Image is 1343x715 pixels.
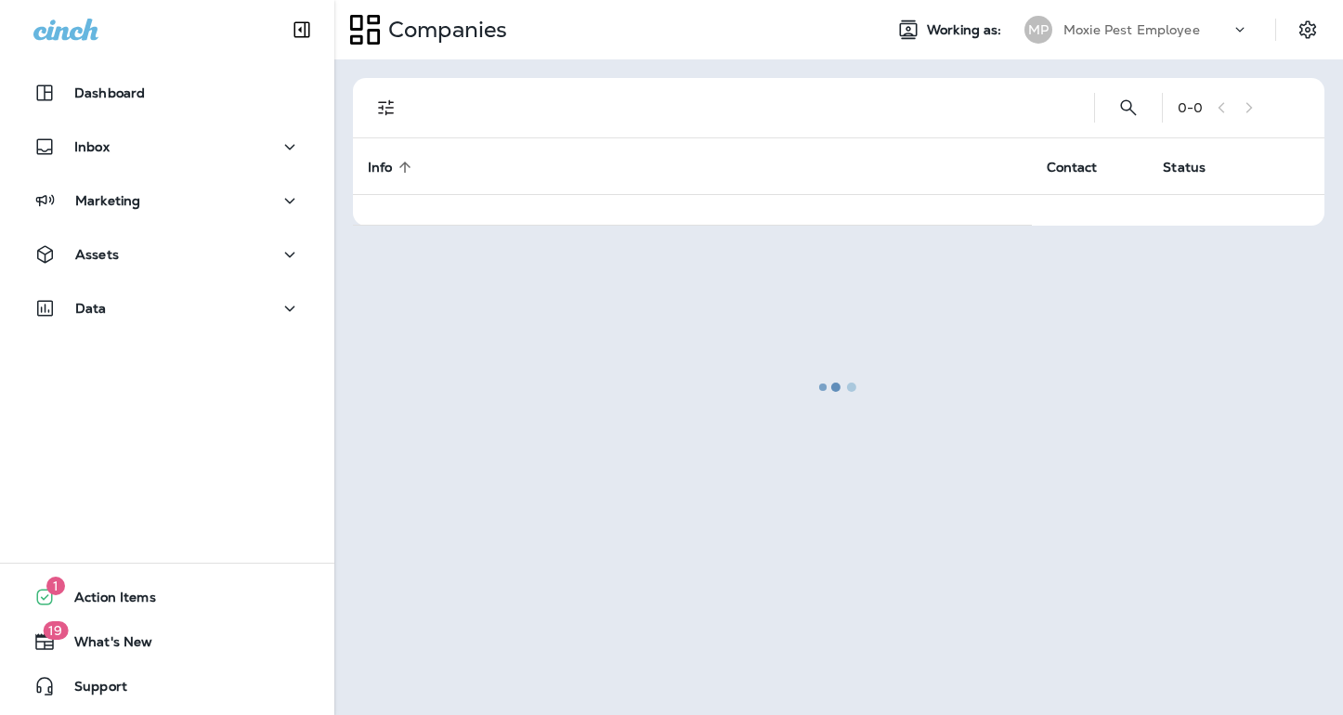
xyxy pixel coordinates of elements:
span: Working as: [927,22,1006,38]
span: 1 [46,577,65,595]
button: 1Action Items [19,578,316,616]
p: Moxie Pest Employee [1063,22,1200,37]
span: Action Items [56,590,156,612]
p: Marketing [75,193,140,208]
button: Marketing [19,182,316,219]
span: What's New [56,634,152,656]
span: 19 [43,621,68,640]
p: Companies [381,16,507,44]
p: Inbox [74,139,110,154]
button: Inbox [19,128,316,165]
button: Dashboard [19,74,316,111]
p: Data [75,301,107,316]
p: Assets [75,247,119,262]
button: 19What's New [19,623,316,660]
button: Assets [19,236,316,273]
button: Settings [1291,13,1324,46]
span: Support [56,679,127,701]
button: Data [19,290,316,327]
div: MP [1024,16,1052,44]
button: Collapse Sidebar [276,11,328,48]
button: Support [19,668,316,705]
p: Dashboard [74,85,145,100]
